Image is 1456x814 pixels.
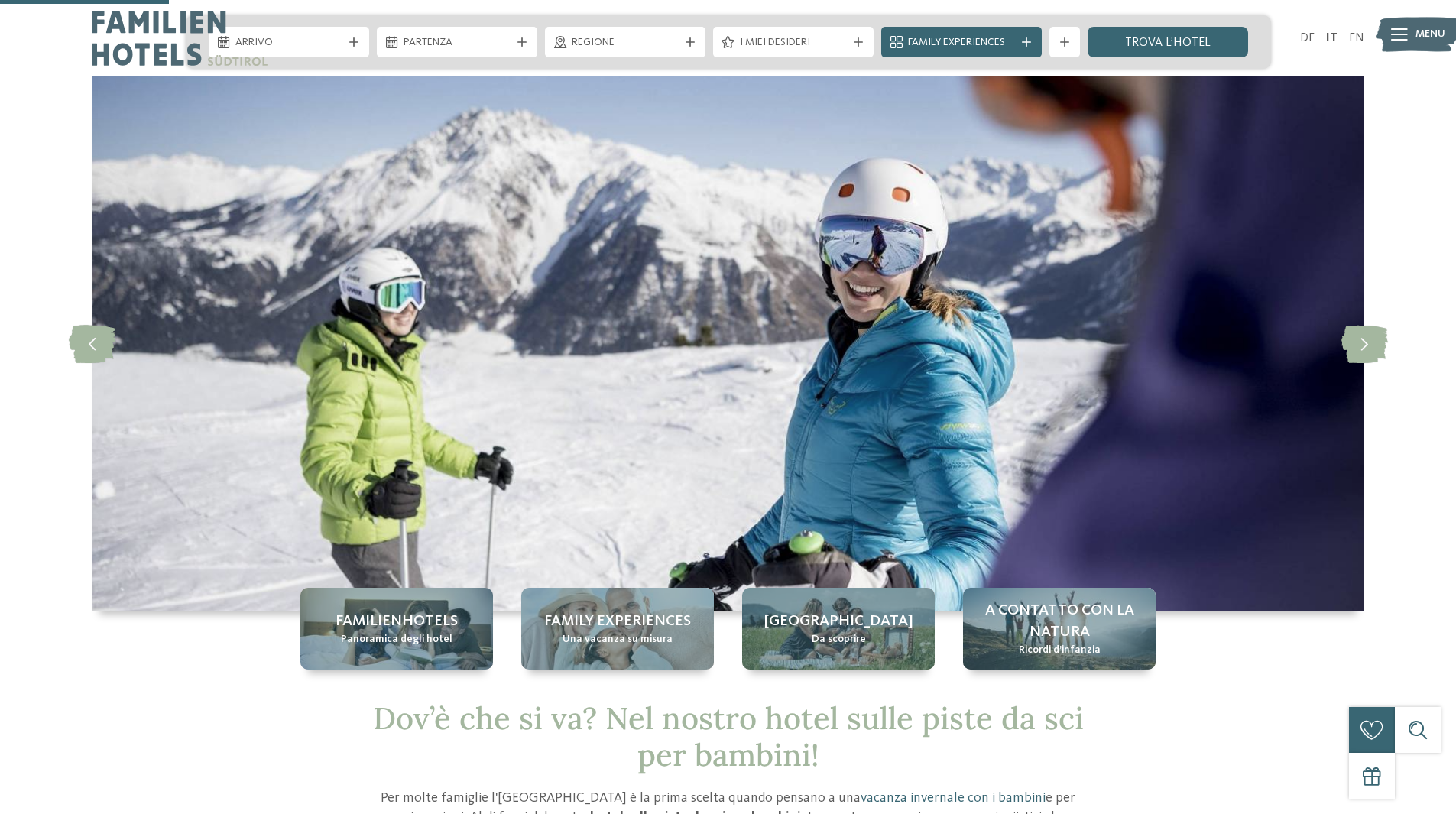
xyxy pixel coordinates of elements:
[1019,643,1101,658] span: Ricordi d’infanzia
[521,588,714,670] a: Hotel sulle piste da sci per bambini: divertimento senza confini Family experiences Una vacanza s...
[544,611,691,632] span: Family experiences
[300,588,493,670] a: Hotel sulle piste da sci per bambini: divertimento senza confini Familienhotels Panoramica degli ...
[978,600,1140,643] span: A contatto con la natura
[563,632,673,647] span: Una vacanza su misura
[336,611,458,632] span: Familienhotels
[861,791,1046,805] a: vacanza invernale con i bambini
[1349,32,1364,44] a: EN
[742,588,935,670] a: Hotel sulle piste da sci per bambini: divertimento senza confini [GEOGRAPHIC_DATA] Da scoprire
[812,632,866,647] span: Da scoprire
[341,632,452,647] span: Panoramica degli hotel
[1415,27,1445,42] span: Menu
[764,611,913,632] span: [GEOGRAPHIC_DATA]
[1300,32,1315,44] a: DE
[963,588,1156,670] a: Hotel sulle piste da sci per bambini: divertimento senza confini A contatto con la natura Ricordi...
[92,76,1364,611] img: Hotel sulle piste da sci per bambini: divertimento senza confini
[1326,32,1338,44] a: IT
[373,699,1084,774] span: Dov’è che si va? Nel nostro hotel sulle piste da sci per bambini!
